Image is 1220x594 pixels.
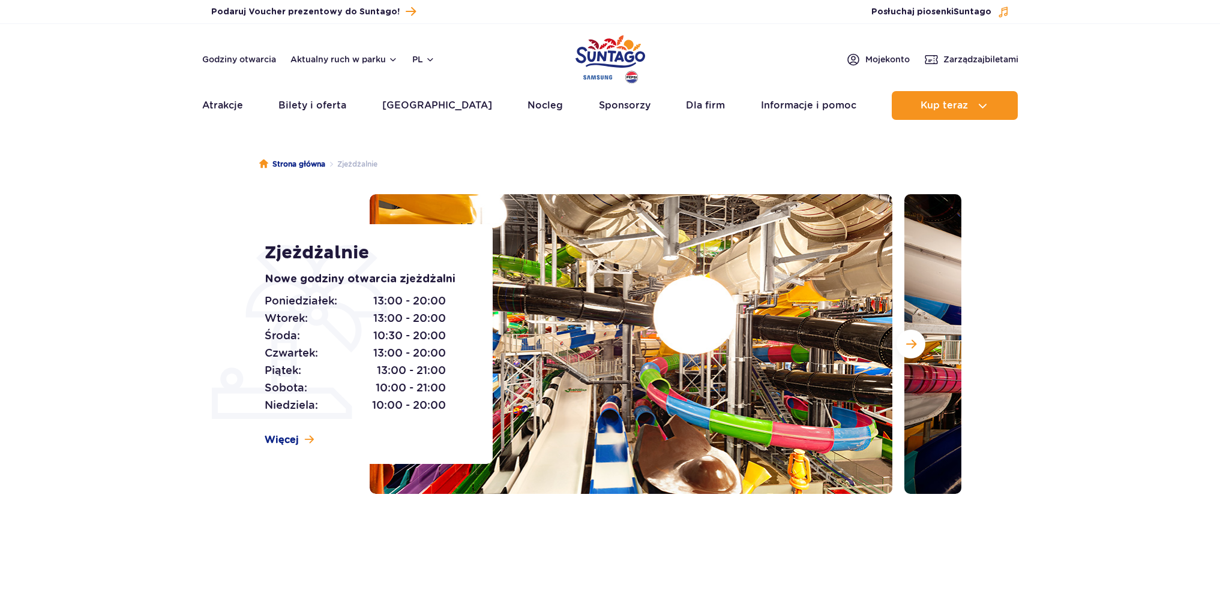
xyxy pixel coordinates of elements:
li: Zjeżdżalnie [325,158,377,170]
a: Park of Poland [575,30,645,85]
a: Zarządzajbiletami [924,52,1018,67]
span: Środa: [265,327,300,344]
span: 10:00 - 20:00 [372,397,446,414]
span: Poniedziałek: [265,293,337,309]
button: Kup teraz [892,91,1018,120]
span: Zarządzaj biletami [943,53,1018,65]
span: 13:00 - 20:00 [373,345,446,361]
span: Czwartek: [265,345,318,361]
a: Informacje i pomoc [761,91,856,120]
a: Mojekonto [846,52,910,67]
button: pl [412,53,435,65]
h1: Zjeżdżalnie [265,242,466,264]
span: Suntago [954,8,991,16]
a: Sponsorzy [599,91,651,120]
span: 13:00 - 21:00 [377,362,446,379]
a: Atrakcje [202,91,243,120]
span: 10:00 - 21:00 [376,379,446,396]
a: Strona główna [259,158,325,170]
span: Kup teraz [921,100,968,111]
a: Bilety i oferta [278,91,346,120]
span: Sobota: [265,379,307,396]
button: Następny slajd [897,330,925,358]
p: Nowe godziny otwarcia zjeżdżalni [265,271,466,288]
span: Podaruj Voucher prezentowy do Suntago! [211,6,400,18]
button: Posłuchaj piosenkiSuntago [871,6,1009,18]
a: [GEOGRAPHIC_DATA] [382,91,492,120]
span: Piątek: [265,362,301,379]
button: Aktualny ruch w parku [290,55,398,64]
a: Dla firm [686,91,725,120]
span: Moje konto [865,53,910,65]
span: Więcej [265,433,299,447]
span: Posłuchaj piosenki [871,6,991,18]
span: 13:00 - 20:00 [373,293,446,309]
a: Więcej [265,433,314,447]
a: Godziny otwarcia [202,53,276,65]
a: Podaruj Voucher prezentowy do Suntago! [211,4,416,20]
span: Niedziela: [265,397,318,414]
a: Nocleg [527,91,563,120]
span: 13:00 - 20:00 [373,310,446,327]
span: 10:30 - 20:00 [373,327,446,344]
span: Wtorek: [265,310,308,327]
